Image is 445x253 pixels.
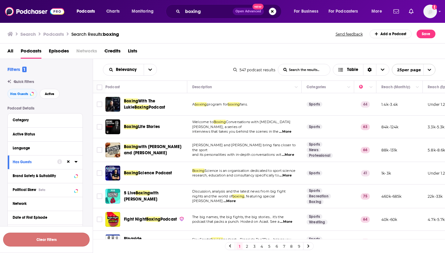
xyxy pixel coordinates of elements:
p: Podcast Details [7,106,83,110]
span: Networks [76,46,97,59]
p: 4.7k-5.7k [428,217,445,222]
span: Boxing [134,105,149,110]
img: Ringside Toe2Toe Boxing Podcast [105,234,120,249]
img: Boxing With The Lukie Boxing Podcast [105,97,120,112]
h3: Search [20,31,36,37]
span: 25 per page [392,65,421,75]
a: 2 [244,243,250,250]
p: 44 [361,101,370,107]
p: 66 [361,147,370,153]
div: 547 podcast results [233,68,275,72]
span: Political Skew [13,188,36,192]
button: Brand Safety & Suitability [13,172,78,180]
button: Send feedback [334,31,365,37]
a: 5 Live Boxing with Steve Bunce [105,189,120,204]
button: open menu [144,64,157,75]
img: User Profile [423,5,437,18]
span: podcast that packs a punch. Hosted on Acast. See a [192,219,280,224]
span: ...More [279,173,292,178]
span: A [192,102,195,106]
img: verified Badge [179,216,184,222]
span: ...More [280,219,292,224]
img: Boxing with Mannix and Mora [105,143,120,157]
div: Category [13,118,74,122]
span: [PERSON_NAME] and [PERSON_NAME] bring fans closer to the sport [192,143,296,152]
a: Professional [307,153,333,158]
button: open menu [392,64,435,76]
span: Boxing [124,98,138,104]
span: New [252,4,264,10]
a: Wrestling [307,220,328,225]
a: Credits [104,46,121,59]
svg: Add a profile image [432,5,437,10]
h3: Podcasts [43,31,64,37]
p: 40k-60k [381,217,397,222]
a: Boxing [307,199,324,204]
a: 3 [251,243,257,250]
a: BoxingWith The LukieBoxingPodcast [124,98,185,110]
span: fans. [240,102,248,106]
span: boxing [232,194,244,198]
button: Network [13,200,78,207]
div: Description [192,83,212,91]
span: program for [207,102,228,106]
button: Active Status [13,130,78,138]
a: Lists [128,46,137,59]
button: Language [13,144,78,152]
span: Boxing [146,217,160,222]
span: Episodes [49,46,69,59]
img: Boxing Life Stories [105,119,120,134]
div: Network [13,201,74,206]
span: podcast - Ringside Toe2Toe - brings you [223,237,291,242]
span: and its personalities with in-depth conversations wit [192,152,281,157]
span: Has Guests [10,92,28,96]
span: Ringside Toe2Toe [124,236,142,247]
div: Search podcasts, credits, & more... [172,4,287,19]
button: Column Actions [293,84,300,91]
span: Welcome to [192,120,214,124]
button: Political SkewBeta [13,186,78,193]
a: Sports [307,171,322,176]
p: 3.3k-5.3k [428,124,445,130]
div: Categories [307,83,326,91]
a: Sports [307,124,322,129]
a: Show notifications dropdown [406,6,416,17]
span: ...More [279,129,291,134]
span: Active [45,92,54,96]
span: Boxing [214,120,226,124]
a: 5 LiveBoxingwith [PERSON_NAME] [124,190,185,202]
a: BoxingLife Stories [124,124,160,130]
p: 88k-131k [381,147,397,153]
span: Conversations with [MEDICAL_DATA][PERSON_NAME], a series of [192,120,290,129]
span: Toggle select row [97,193,102,199]
a: 9 [296,243,302,250]
span: Science Podcast [138,170,172,176]
span: Podcast [160,217,177,222]
span: Relevancy [116,68,139,72]
div: Has Guests [13,160,53,164]
h2: Filters [7,66,27,72]
a: Ringside Toe2Toe [124,236,185,248]
a: BoxingScience Podcast [124,170,172,176]
a: Sports [307,237,322,242]
button: Category [13,116,78,124]
p: 460k-685k [381,194,402,199]
img: Podchaser - Follow, Share and Rate Podcasts [5,6,64,17]
span: boxing [228,102,240,106]
p: 22k-33k [428,194,443,199]
div: Active Status [13,132,74,136]
p: 41 [361,170,370,176]
a: Sports [307,102,322,107]
button: open menu [103,68,144,72]
button: open menu [324,6,367,16]
span: Logged in as EmilyCleary [423,5,437,18]
span: Life Stories [138,124,160,129]
span: Boxing [136,190,150,196]
img: Fight Night Boxing Podcast [105,212,120,227]
span: research, education and consultancy specifically to [192,173,279,177]
span: For Podcasters [328,7,358,16]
